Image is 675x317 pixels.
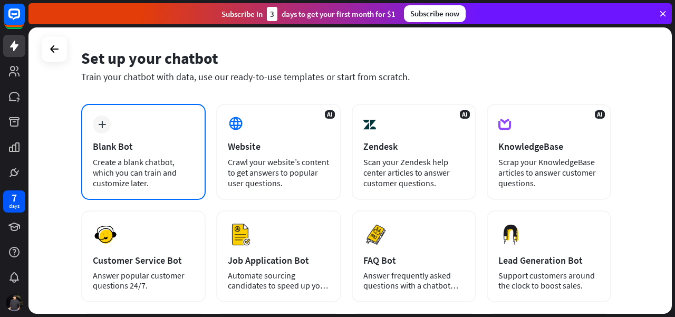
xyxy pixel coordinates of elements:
[12,193,17,203] div: 7
[9,203,20,210] div: days
[93,271,194,291] div: Answer popular customer questions 24/7.
[267,7,277,21] div: 3
[81,71,611,83] div: Train your chatbot with data, use our ready-to-use templates or start from scratch.
[228,140,329,152] div: Website
[363,254,465,266] div: FAQ Bot
[228,254,329,266] div: Job Application Bot
[221,7,396,21] div: Subscribe in days to get your first month for $1
[3,190,25,213] a: 7 days
[93,140,194,152] div: Blank Bot
[8,4,40,36] button: Open LiveChat chat widget
[81,48,611,68] div: Set up your chatbot
[363,157,465,188] div: Scan your Zendesk help center articles to answer customer questions.
[98,121,106,128] i: plus
[93,157,194,188] div: Create a blank chatbot, which you can train and customize later.
[498,271,600,291] div: Support customers around the clock to boost sales.
[404,5,466,22] div: Subscribe now
[498,157,600,188] div: Scrap your KnowledgeBase articles to answer customer questions.
[228,271,329,291] div: Automate sourcing candidates to speed up your hiring process.
[498,254,600,266] div: Lead Generation Bot
[363,140,465,152] div: Zendesk
[460,110,470,119] span: AI
[595,110,605,119] span: AI
[93,254,194,266] div: Customer Service Bot
[498,140,600,152] div: KnowledgeBase
[228,157,329,188] div: Crawl your website’s content to get answers to popular user questions.
[363,271,465,291] div: Answer frequently asked questions with a chatbot and save your time.
[325,110,335,119] span: AI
